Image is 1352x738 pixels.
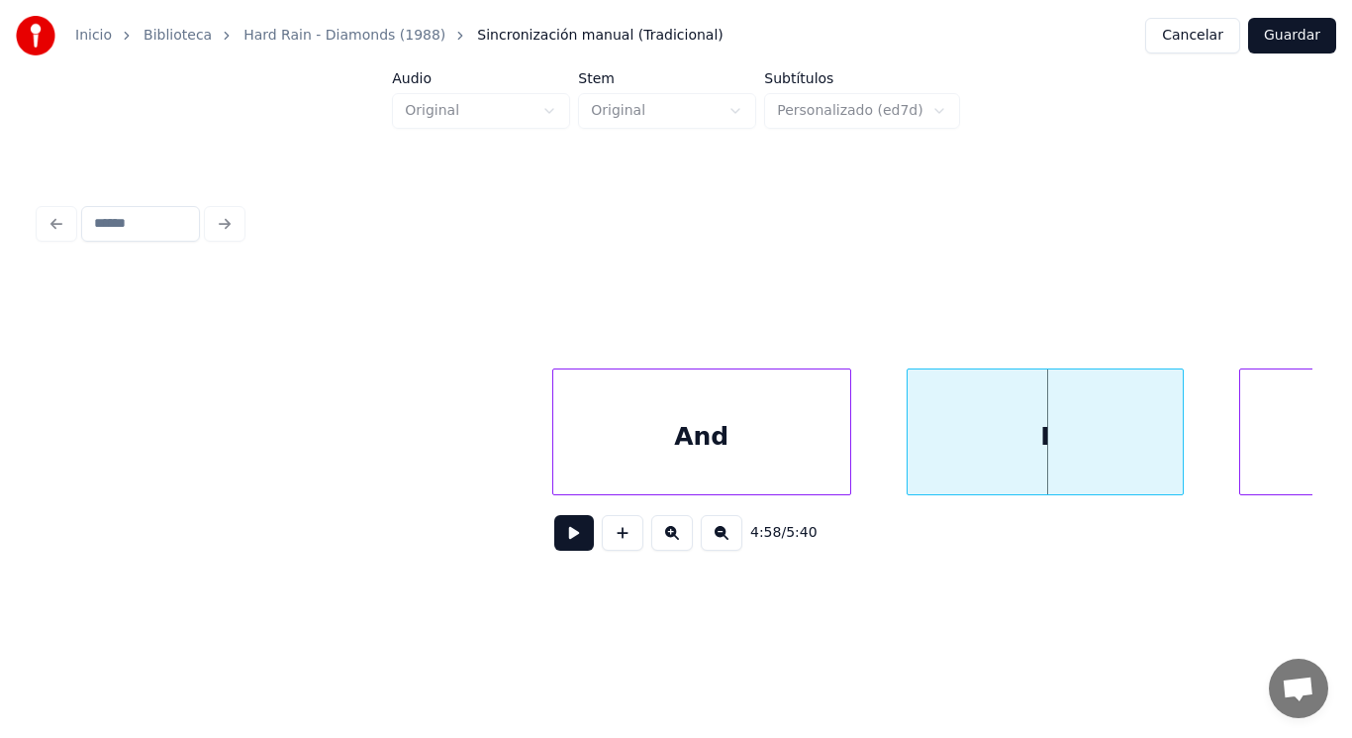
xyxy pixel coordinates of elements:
span: Sincronización manual (Tradicional) [477,26,723,46]
a: Inicio [75,26,112,46]
nav: breadcrumb [75,26,724,46]
a: Chat abierto [1269,659,1328,718]
div: / [750,523,798,543]
button: Cancelar [1145,18,1240,53]
label: Subtítulos [764,71,959,85]
span: 5:40 [786,523,817,543]
span: 4:58 [750,523,781,543]
label: Audio [392,71,570,85]
img: youka [16,16,55,55]
label: Stem [578,71,756,85]
a: Biblioteca [144,26,212,46]
button: Guardar [1248,18,1336,53]
a: Hard Rain - Diamonds (1988) [243,26,445,46]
